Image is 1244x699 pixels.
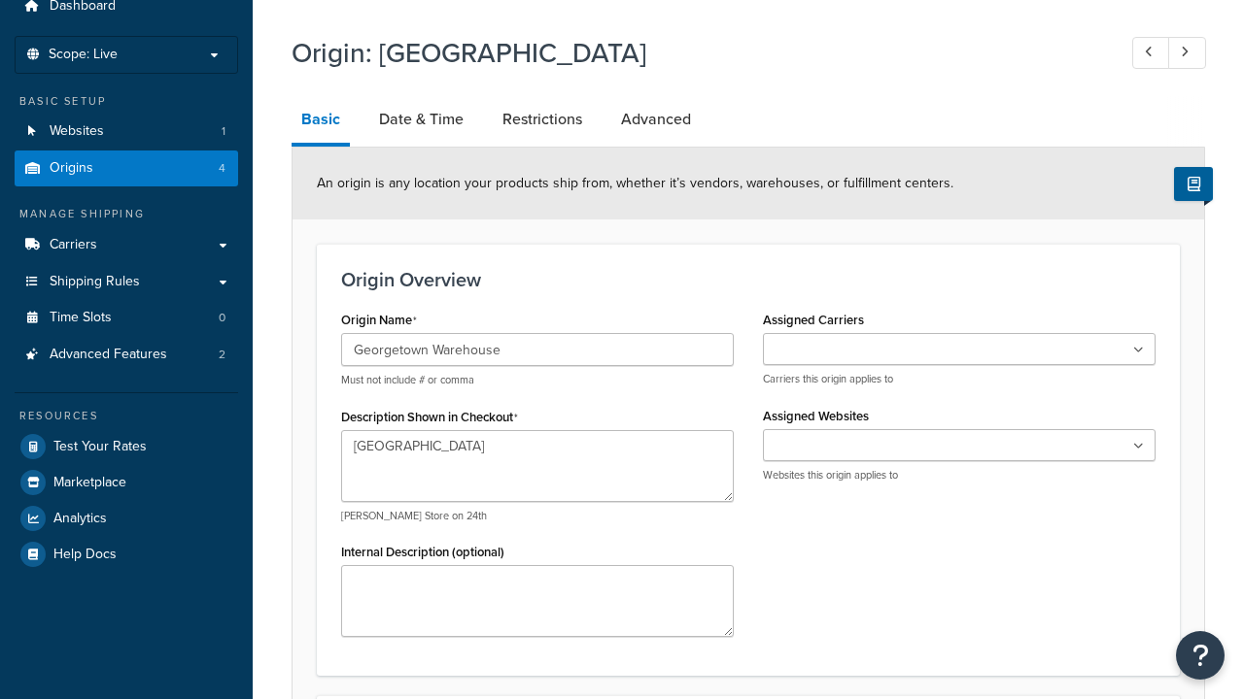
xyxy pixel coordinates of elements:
div: Basic Setup [15,93,238,110]
div: Manage Shipping [15,206,238,222]
a: Restrictions [493,96,592,143]
span: 2 [219,347,225,363]
a: Help Docs [15,537,238,572]
button: Show Help Docs [1174,167,1213,201]
p: Carriers this origin applies to [763,372,1156,386]
span: 4 [219,160,225,177]
li: Origins [15,150,238,186]
a: Origins4 [15,150,238,186]
a: Basic [292,96,350,147]
h1: Origin: [GEOGRAPHIC_DATA] [292,34,1096,72]
li: Websites [15,114,238,150]
a: Analytics [15,501,238,536]
p: Must not include # or comma [341,373,734,387]
label: Internal Description (optional) [341,545,504,559]
span: Marketplace [53,475,126,491]
h3: Origin Overview [341,269,1156,290]
label: Assigned Carriers [763,313,864,327]
span: Scope: Live [49,47,118,63]
li: Time Slots [15,300,238,336]
button: Open Resource Center [1176,631,1225,680]
textarea: [GEOGRAPHIC_DATA] [341,430,734,502]
a: Shipping Rules [15,264,238,300]
span: Shipping Rules [50,274,140,290]
span: Carriers [50,237,97,253]
span: Origins [50,160,93,177]
a: Advanced [611,96,701,143]
p: [PERSON_NAME] Store on 24th [341,509,734,523]
a: Time Slots0 [15,300,238,336]
span: An origin is any location your products ship from, whether it’s vendors, warehouses, or fulfillme... [317,173,953,193]
span: Test Your Rates [53,439,147,455]
span: Websites [50,123,104,140]
a: Test Your Rates [15,429,238,464]
a: Next Record [1168,37,1206,69]
li: Advanced Features [15,337,238,373]
a: Websites1 [15,114,238,150]
a: Marketplace [15,465,238,500]
a: Carriers [15,227,238,263]
span: 0 [219,310,225,326]
span: Help Docs [53,547,117,563]
label: Origin Name [341,313,417,328]
label: Assigned Websites [763,409,869,423]
a: Date & Time [369,96,473,143]
span: Time Slots [50,310,112,326]
span: Advanced Features [50,347,167,363]
div: Resources [15,408,238,424]
label: Description Shown in Checkout [341,410,518,425]
p: Websites this origin applies to [763,468,1156,483]
a: Advanced Features2 [15,337,238,373]
span: 1 [222,123,225,140]
a: Previous Record [1132,37,1170,69]
span: Analytics [53,511,107,527]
